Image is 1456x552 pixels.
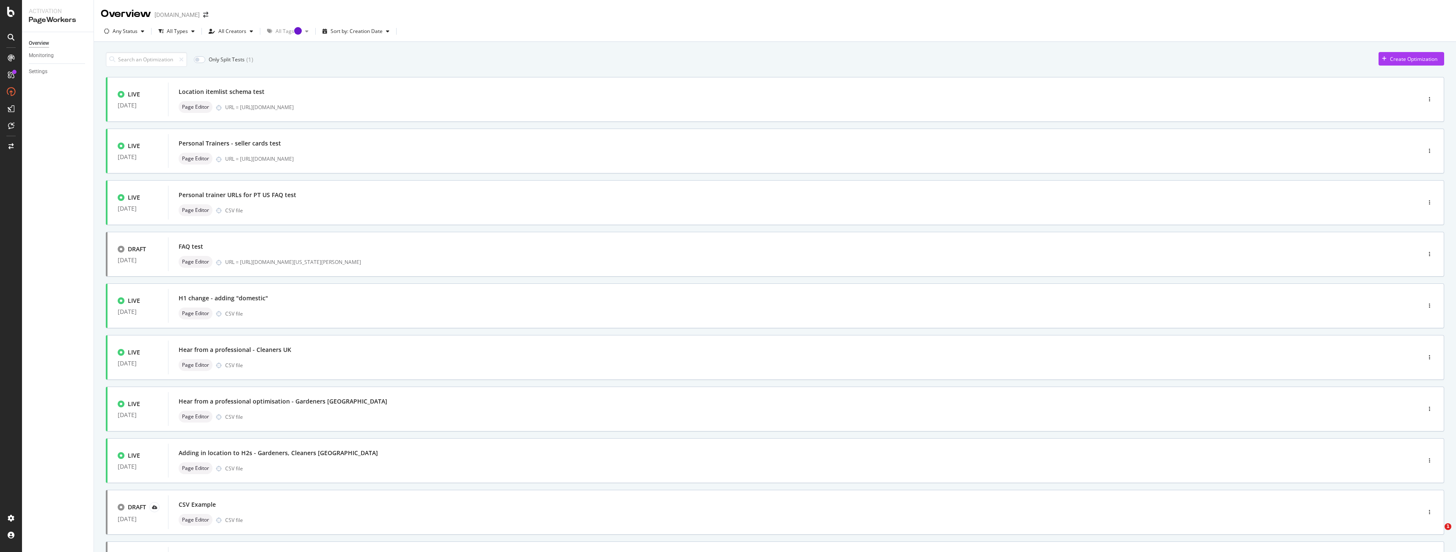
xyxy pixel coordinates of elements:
div: CSV Example [179,500,216,509]
div: Hear from a professional - Cleaners UK [179,346,291,354]
div: Sort by: Creation Date [331,29,383,34]
div: Personal trainer URLs for PT US FAQ test [179,191,296,199]
span: Page Editor [182,517,209,522]
div: [DATE] [118,463,158,470]
div: Adding in location to H2s - Gardeners, Cleaners [GEOGRAPHIC_DATA] [179,449,378,457]
div: neutral label [179,462,212,474]
span: Page Editor [182,104,209,110]
div: PageWorkers [29,15,87,25]
div: [DATE] [118,308,158,315]
span: Page Editor [182,311,209,316]
div: URL = [URL][DOMAIN_NAME] [225,104,1385,111]
span: Page Editor [182,466,209,471]
div: neutral label [179,308,212,319]
div: LIVE [128,193,140,202]
span: 1 [1445,523,1451,530]
div: neutral label [179,411,212,423]
button: All TagsTooltip anchor [264,25,312,38]
div: Overview [29,39,49,48]
div: FAQ test [179,242,203,251]
iframe: Intercom live chat [1427,523,1448,544]
div: neutral label [179,153,212,165]
span: Page Editor [182,414,209,419]
div: neutral label [179,359,212,371]
span: Page Editor [182,208,209,213]
div: LIVE [128,451,140,460]
div: LIVE [128,297,140,305]
button: Create Optimization [1379,52,1444,66]
button: All Creators [205,25,256,38]
div: [DATE] [118,205,158,212]
span: Page Editor [182,259,209,264]
div: neutral label [179,514,212,526]
div: CSV file [225,465,243,472]
input: Search an Optimization [106,52,187,67]
button: Any Status [101,25,148,38]
div: LIVE [128,142,140,150]
div: All Tags [276,29,302,34]
div: URL = [URL][DOMAIN_NAME] [225,155,1385,162]
div: [DATE] [118,412,158,418]
div: [DATE] [118,154,158,160]
div: Location itemlist schema test [179,88,265,96]
div: Personal Trainers - seller cards test [179,139,281,148]
div: LIVE [128,90,140,99]
div: CSV file [225,413,243,420]
div: ( 1 ) [246,55,253,64]
div: CSV file [225,207,243,214]
div: Create Optimization [1390,55,1437,63]
div: neutral label [179,256,212,268]
div: [DATE] [118,102,158,109]
button: All Types [155,25,198,38]
div: H1 change - adding "domestic" [179,294,268,302]
span: Page Editor [182,363,209,368]
div: LIVE [128,348,140,357]
div: DRAFT [128,503,146,511]
a: Settings [29,67,88,76]
div: Tooltip anchor [294,27,302,35]
div: arrow-right-arrow-left [203,12,208,18]
div: CSV file [225,362,243,369]
div: [DATE] [118,257,158,264]
div: DRAFT [128,245,146,253]
div: CSV file [225,516,243,524]
div: Any Status [113,29,138,34]
div: neutral label [179,204,212,216]
button: Sort by: Creation Date [319,25,393,38]
span: Page Editor [182,156,209,161]
div: All Creators [218,29,246,34]
div: CSV file [225,310,243,317]
div: [DOMAIN_NAME] [154,11,200,19]
div: Settings [29,67,47,76]
div: All Types [167,29,188,34]
div: URL = [URL][DOMAIN_NAME][US_STATE][PERSON_NAME] [225,258,1385,266]
div: Overview [101,7,151,21]
div: Monitoring [29,51,54,60]
div: [DATE] [118,360,158,367]
div: Only Split Tests [209,56,245,63]
div: [DATE] [118,516,158,522]
a: Monitoring [29,51,88,60]
div: neutral label [179,101,212,113]
div: Hear from a professional optimisation - Gardeners [GEOGRAPHIC_DATA] [179,397,387,406]
a: Overview [29,39,88,48]
div: Activation [29,7,87,15]
div: LIVE [128,400,140,408]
